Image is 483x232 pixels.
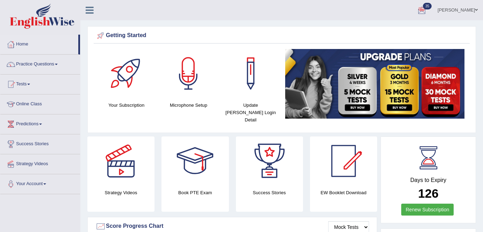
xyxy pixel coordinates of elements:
[0,174,80,192] a: Your Account
[0,55,80,72] a: Practice Questions
[223,101,278,124] h4: Update [PERSON_NAME] Login Detail
[161,189,229,196] h4: Book PTE Exam
[95,30,468,41] div: Getting Started
[95,221,369,232] div: Score Progress Chart
[161,101,216,109] h4: Microphone Setup
[0,154,80,172] a: Strategy Videos
[0,35,78,52] a: Home
[401,204,454,216] a: Renew Subscription
[418,187,438,200] b: 126
[423,3,432,9] span: 35
[310,189,377,196] h4: EW Booklet Download
[0,114,80,132] a: Predictions
[236,189,303,196] h4: Success Stories
[389,177,468,183] h4: Days to Expiry
[99,101,154,109] h4: Your Subscription
[87,189,154,196] h4: Strategy Videos
[285,49,464,119] img: small5.jpg
[0,94,80,112] a: Online Class
[0,75,80,92] a: Tests
[0,134,80,152] a: Success Stories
